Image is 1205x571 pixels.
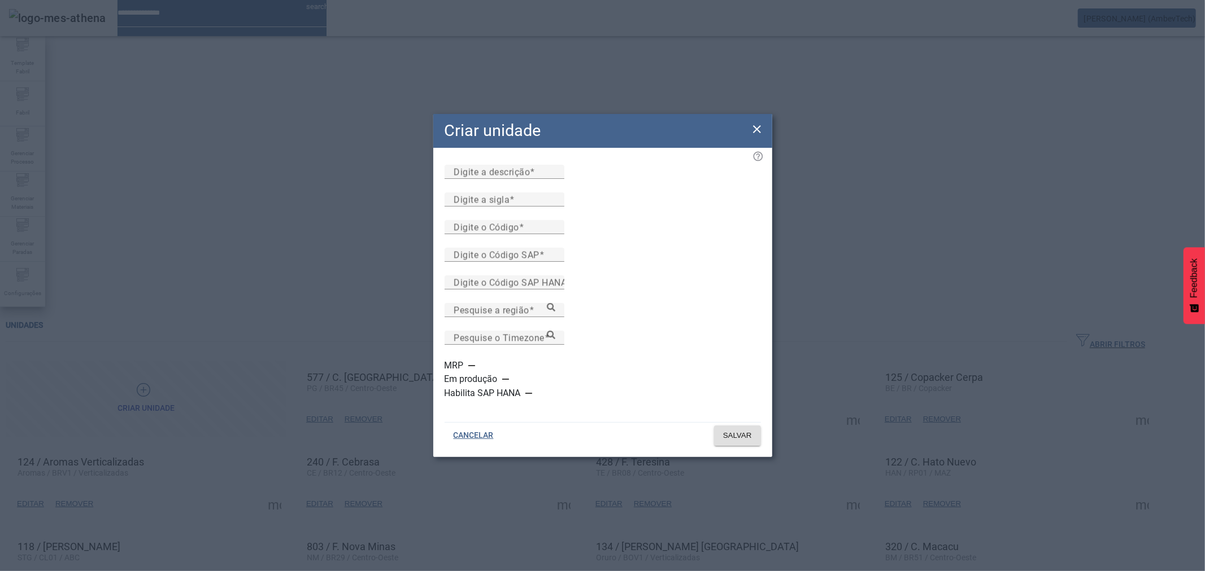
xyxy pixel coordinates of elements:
[1184,247,1205,324] button: Feedback - Mostrar pesquisa
[454,304,555,317] input: Number
[454,331,555,345] input: Number
[445,359,466,372] label: MRP
[445,118,541,143] h2: Criar unidade
[714,425,761,446] button: SALVAR
[723,430,752,441] span: SALVAR
[1189,258,1199,298] span: Feedback
[454,430,494,441] span: CANCELAR
[454,277,567,288] mat-label: Digite o Código SAP HANA
[454,222,519,232] mat-label: Digite o Código
[445,386,523,400] label: Habilita SAP HANA
[454,305,529,315] mat-label: Pesquise a região
[454,194,510,205] mat-label: Digite a sigla
[445,425,503,446] button: CANCELAR
[454,332,545,343] mat-label: Pesquise o Timezone
[454,166,530,177] mat-label: Digite a descrição
[454,249,540,260] mat-label: Digite o Código SAP
[445,372,500,386] label: Em produção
